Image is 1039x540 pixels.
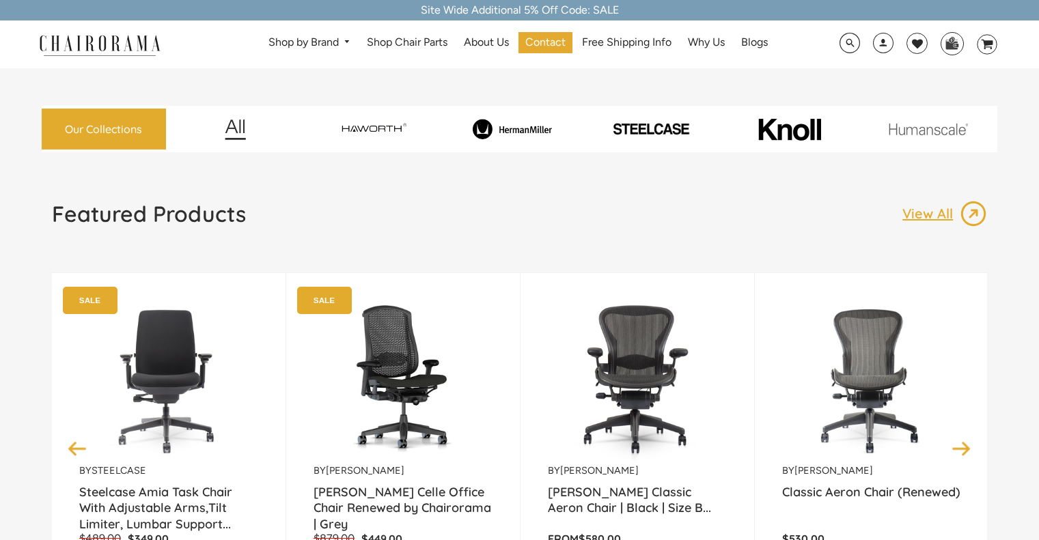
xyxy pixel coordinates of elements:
p: by [79,464,258,477]
a: [PERSON_NAME] Celle Office Chair Renewed by Chairorama | Grey [314,484,493,518]
a: Steelcase [92,464,146,477]
img: image_7_14f0750b-d084-457f-979a-a1ab9f6582c4.png [307,115,441,143]
nav: DesktopNavigation [226,32,811,57]
img: Classic Aeron Chair (Renewed) - chairorama [782,294,961,464]
text: SALE [79,296,100,304]
a: About Us [457,32,516,53]
h1: Featured Products [52,200,246,227]
a: Free Shipping Info [575,32,678,53]
img: Herman Miller Classic Aeron Chair | Black | Size B (Renewed) - chairorama [548,294,727,464]
button: Next [950,436,973,460]
p: by [314,464,493,477]
a: [PERSON_NAME] [794,464,873,477]
span: Free Shipping Info [582,35,671,50]
a: Classic Aeron Chair (Renewed) - chairorama Classic Aeron Chair (Renewed) - chairorama [782,294,961,464]
span: Shop Chair Parts [367,35,447,50]
img: image_10_1.png [728,117,851,142]
button: Previous [66,436,89,460]
a: Blogs [734,32,775,53]
a: Classic Aeron Chair (Renewed) [782,484,961,518]
a: Shop by Brand [262,32,358,53]
img: WhatsApp_Image_2024-07-12_at_16.23.01.webp [941,33,962,53]
img: PHOTO-2024-07-09-00-53-10-removebg-preview.png [584,122,718,136]
img: Amia Chair by chairorama.com [79,294,258,464]
a: [PERSON_NAME] [560,464,639,477]
a: Why Us [681,32,732,53]
img: Herman Miller Celle Office Chair Renewed by Chairorama | Grey - chairorama [314,294,493,464]
a: Featured Products [52,200,246,238]
img: image_12.png [197,119,273,140]
span: Why Us [688,35,725,50]
a: Our Collections [42,109,166,150]
text: SALE [314,296,335,304]
p: by [782,464,961,477]
a: Steelcase Amia Task Chair With Adjustable Arms,Tilt Limiter, Lumbar Support... [79,484,258,518]
a: Herman Miller Classic Aeron Chair | Black | Size B (Renewed) - chairorama Herman Miller Classic A... [548,294,727,464]
img: image_11.png [861,123,995,134]
img: image_8_173eb7e0-7579-41b4-bc8e-4ba0b8ba93e8.png [445,119,579,139]
a: Shop Chair Parts [360,32,454,53]
a: [PERSON_NAME] [326,464,404,477]
span: Blogs [741,35,768,50]
p: View All [902,205,960,223]
img: image_13.png [960,200,987,227]
a: [PERSON_NAME] Classic Aeron Chair | Black | Size B... [548,484,727,518]
p: by [548,464,727,477]
a: Amia Chair by chairorama.com Renewed Amia Chair chairorama.com [79,294,258,464]
a: Herman Miller Celle Office Chair Renewed by Chairorama | Grey - chairorama Herman Miller Celle Of... [314,294,493,464]
span: Contact [525,35,566,50]
a: View All [902,200,987,227]
img: chairorama [31,33,168,57]
span: About Us [464,35,509,50]
a: Contact [518,32,572,53]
